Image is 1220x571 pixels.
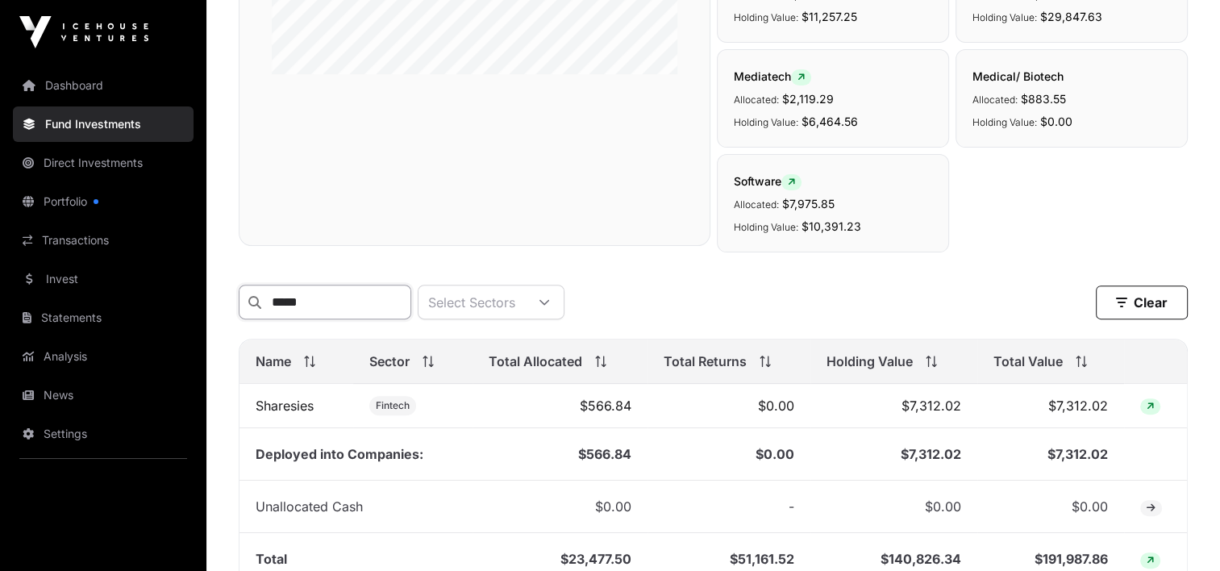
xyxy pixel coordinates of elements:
span: - [789,498,794,515]
a: Portfolio [13,184,194,219]
span: Allocated: [734,94,779,106]
td: $7,312.02 [810,384,977,428]
span: Holding Value: [972,11,1037,23]
span: Total Value [993,352,1063,371]
td: $7,312.02 [977,384,1124,428]
a: Analysis [13,339,194,374]
td: $566.84 [473,428,647,481]
span: Holding Value: [734,116,798,128]
iframe: Chat Widget [1139,494,1220,571]
a: Transactions [13,223,194,258]
a: Sharesies [256,398,314,414]
div: Select Sectors [418,285,525,319]
a: Statements [13,300,194,336]
img: Icehouse Ventures Logo [19,16,148,48]
span: $10,391.23 [802,219,861,233]
span: $0.00 [1072,498,1108,515]
td: $7,312.02 [810,428,977,481]
span: $11,257.25 [802,10,857,23]
span: Total Allocated [489,352,582,371]
span: $0.00 [595,498,631,515]
span: Software [734,174,802,188]
a: Fund Investments [13,106,194,142]
td: $7,312.02 [977,428,1124,481]
span: $6,464.56 [802,115,858,128]
span: Holding Value: [734,11,798,23]
span: Holding Value: [972,116,1037,128]
a: Settings [13,416,194,452]
span: Medical/ Biotech [972,69,1064,83]
a: News [13,377,194,413]
span: Name [256,352,291,371]
span: Mediatech [734,69,811,83]
span: $29,847.63 [1040,10,1102,23]
span: $883.55 [1021,92,1066,106]
span: $0.00 [925,498,961,515]
span: Allocated: [734,198,779,210]
span: Allocated: [972,94,1018,106]
a: Direct Investments [13,145,194,181]
span: Total Returns [664,352,747,371]
span: $0.00 [1040,115,1072,128]
span: $7,975.85 [782,197,835,210]
span: Unallocated Cash [256,498,363,515]
td: $0.00 [647,428,810,481]
td: $0.00 [647,384,810,428]
a: Invest [13,261,194,297]
td: $566.84 [473,384,647,428]
span: Sector [369,352,410,371]
td: Deployed into Companies: [239,428,473,481]
span: Holding Value [827,352,913,371]
a: Dashboard [13,68,194,103]
span: $2,119.29 [782,92,834,106]
span: Holding Value: [734,221,798,233]
button: Clear [1096,285,1188,319]
span: Fintech [376,399,410,412]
